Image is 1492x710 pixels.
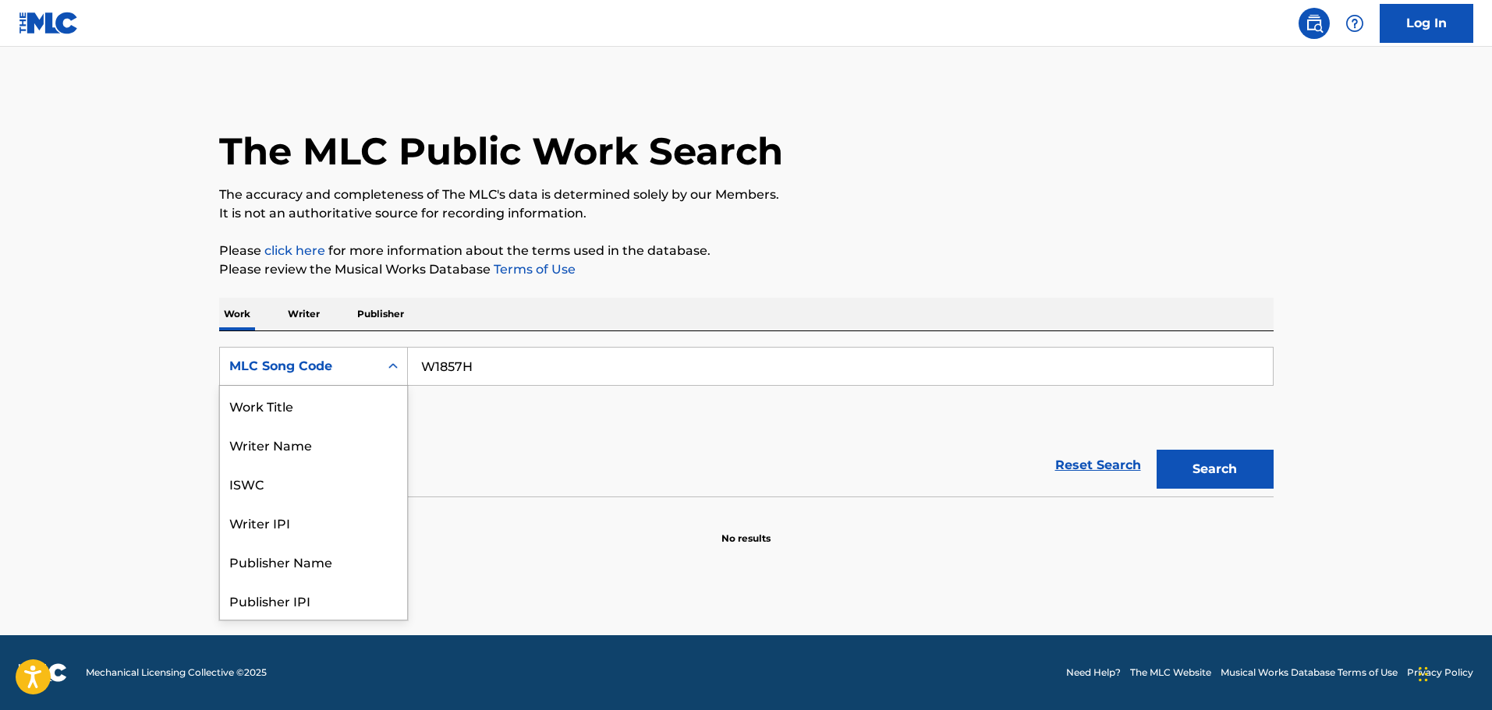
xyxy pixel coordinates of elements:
[1345,14,1364,33] img: help
[220,386,407,425] div: Work Title
[220,542,407,581] div: Publisher Name
[264,243,325,258] a: click here
[1157,450,1274,489] button: Search
[353,298,409,330] p: Publisher
[1066,666,1121,680] a: Need Help?
[219,347,1274,496] form: Search Form
[1299,8,1330,39] a: Public Search
[1339,8,1370,39] div: Help
[1419,651,1428,698] div: Drag
[220,581,407,620] div: Publisher IPI
[229,357,370,376] div: MLC Song Code
[220,503,407,542] div: Writer IPI
[1130,666,1211,680] a: The MLC Website
[19,663,67,682] img: logo
[219,298,255,330] p: Work
[219,128,783,175] h1: The MLC Public Work Search
[220,464,407,503] div: ISWC
[219,204,1274,223] p: It is not an authoritative source for recording information.
[1221,666,1398,680] a: Musical Works Database Terms of Use
[219,185,1274,204] p: The accuracy and completeness of The MLC's data is determined solely by our Members.
[19,12,79,34] img: MLC Logo
[1414,635,1492,710] iframe: Chat Widget
[86,666,267,680] span: Mechanical Licensing Collective © 2025
[491,262,576,277] a: Terms of Use
[220,425,407,464] div: Writer Name
[219,242,1274,260] p: Please for more information about the terms used in the database.
[1380,4,1473,43] a: Log In
[1407,666,1473,680] a: Privacy Policy
[219,260,1274,279] p: Please review the Musical Works Database
[283,298,324,330] p: Writer
[1305,14,1324,33] img: search
[1047,448,1149,482] a: Reset Search
[721,513,771,546] p: No results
